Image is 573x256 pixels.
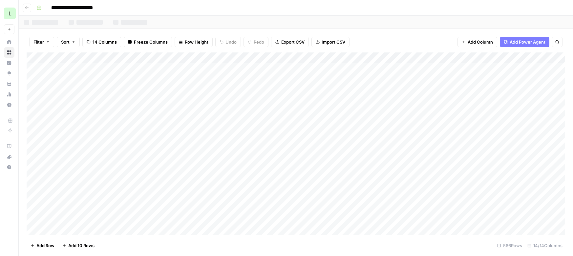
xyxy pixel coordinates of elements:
[500,37,549,47] button: Add Power Agent
[495,240,525,251] div: 566 Rows
[525,240,565,251] div: 14/14 Columns
[322,39,345,45] span: Import CSV
[311,37,350,47] button: Import CSV
[134,39,168,45] span: Freeze Columns
[271,37,309,47] button: Export CSV
[61,39,70,45] span: Sort
[36,242,54,249] span: Add Row
[4,79,14,89] a: Your Data
[93,39,117,45] span: 14 Columns
[4,152,14,162] div: What's new?
[58,240,98,251] button: Add 10 Rows
[244,37,268,47] button: Redo
[27,240,58,251] button: Add Row
[175,37,213,47] button: Row Height
[4,141,14,151] a: AirOps Academy
[281,39,305,45] span: Export CSV
[68,242,95,249] span: Add 10 Rows
[510,39,545,45] span: Add Power Agent
[4,100,14,110] a: Settings
[4,89,14,100] a: Usage
[29,37,54,47] button: Filter
[33,39,44,45] span: Filter
[185,39,208,45] span: Row Height
[4,5,14,22] button: Workspace: Lob
[124,37,172,47] button: Freeze Columns
[4,58,14,68] a: Insights
[4,68,14,79] a: Opportunities
[57,37,80,47] button: Sort
[4,162,14,172] button: Help + Support
[215,37,241,47] button: Undo
[468,39,493,45] span: Add Column
[4,47,14,58] a: Browse
[4,37,14,47] a: Home
[254,39,264,45] span: Redo
[82,37,121,47] button: 14 Columns
[4,151,14,162] button: What's new?
[9,10,11,17] span: L
[457,37,497,47] button: Add Column
[225,39,237,45] span: Undo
